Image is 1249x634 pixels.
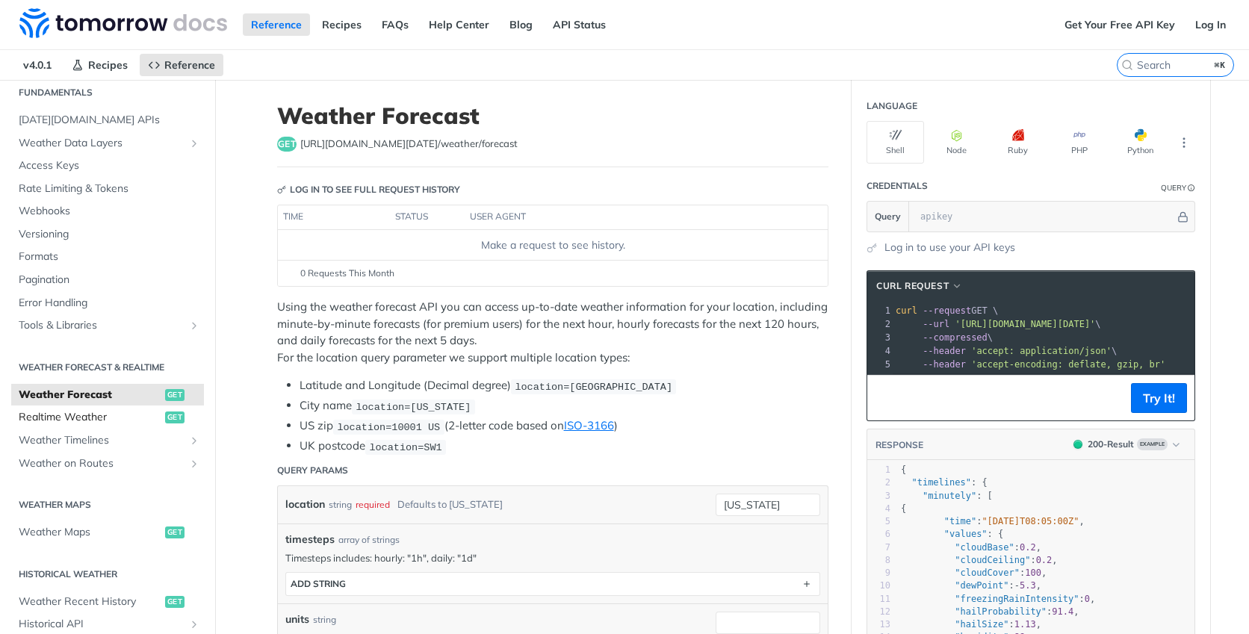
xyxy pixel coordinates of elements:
div: 3 [867,490,890,503]
li: US zip (2-letter code based on ) [300,417,828,435]
span: --header [923,346,966,356]
span: 'accept-encoding: deflate, gzip, br' [971,359,1165,370]
button: 200200-ResultExample [1066,437,1187,452]
span: get [165,596,185,608]
span: : , [901,516,1085,526]
span: location=[US_STATE] [356,401,471,412]
div: 200 - Result [1088,438,1134,451]
button: Copy to clipboard [875,387,896,409]
button: ADD string [286,573,819,595]
span: Realtime Weather [19,410,161,425]
span: "cloudCover" [955,568,1020,578]
th: user agent [465,205,798,229]
span: cURL Request [876,279,949,293]
span: { [901,503,906,514]
a: Formats [11,246,204,268]
div: Language [867,99,917,113]
button: Python [1112,121,1169,164]
button: PHP [1050,121,1108,164]
a: Weather Recent Historyget [11,591,204,613]
th: time [278,205,390,229]
span: : { [901,477,988,488]
a: Webhooks [11,200,204,223]
span: --url [923,319,949,329]
div: 12 [867,606,890,618]
div: 2 [867,476,890,489]
button: Ruby [989,121,1047,164]
div: 1 [867,304,893,317]
span: timesteps [285,532,335,547]
div: QueryInformation [1161,182,1195,193]
span: "minutely" [923,491,976,501]
span: Weather Timelines [19,433,185,448]
p: Timesteps includes: hourly: "1h", daily: "1d" [285,551,820,565]
span: - [1014,580,1020,591]
a: Recipes [63,54,136,76]
span: Weather Data Layers [19,136,185,151]
span: "cloudCeiling" [955,555,1030,565]
span: : , [901,568,1047,578]
span: curl [896,305,917,316]
span: : , [901,594,1095,604]
a: Error Handling [11,292,204,314]
div: string [329,494,352,515]
span: location=10001 US [337,421,440,432]
div: 6 [867,528,890,541]
div: 1 [867,464,890,476]
a: Tools & LibrariesShow subpages for Tools & Libraries [11,314,204,337]
span: Error Handling [19,296,200,311]
p: Using the weather forecast API you can access up-to-date weather information for your location, i... [277,299,828,366]
span: \ [896,319,1101,329]
a: Reference [140,54,223,76]
span: location=SW1 [369,441,441,453]
a: ISO-3166 [564,418,614,432]
span: GET \ [896,305,998,316]
span: get [165,389,185,401]
span: "[DATE]T08:05:00Z" [982,516,1079,526]
button: Try It! [1131,383,1187,413]
button: Show subpages for Weather Data Layers [188,137,200,149]
button: More Languages [1173,131,1195,154]
span: Access Keys [19,158,200,173]
label: location [285,494,325,515]
span: https://api.tomorrow.io/v4/weather/forecast [300,137,518,152]
div: 9 [867,567,890,579]
button: RESPONSE [875,438,924,453]
a: Rate Limiting & Tokens [11,178,204,200]
span: : , [901,619,1041,630]
a: Weather Data LayersShow subpages for Weather Data Layers [11,132,204,155]
div: 5 [867,515,890,528]
button: Show subpages for Weather on Routes [188,458,200,470]
h2: Fundamentals [11,86,204,99]
span: location=[GEOGRAPHIC_DATA] [515,381,672,392]
span: "freezingRainIntensity" [955,594,1079,604]
span: : { [901,529,1003,539]
li: UK postcode [300,438,828,455]
a: Weather Mapsget [11,521,204,544]
a: Weather on RoutesShow subpages for Weather on Routes [11,453,204,475]
li: City name [300,397,828,414]
div: 2 [867,317,893,331]
button: cURL Request [871,279,968,293]
span: : , [901,606,1079,617]
a: Blog [501,13,541,36]
button: Query [867,202,909,231]
button: Show subpages for Weather Timelines [188,435,200,447]
svg: Search [1121,59,1133,71]
span: 1.13 [1014,619,1036,630]
a: Log In [1187,13,1234,36]
div: required [356,494,390,515]
div: array of strings [338,533,400,547]
div: 7 [867,541,890,554]
div: 10 [867,579,890,592]
span: --request [923,305,971,316]
h1: Weather Forecast [277,102,828,129]
span: 100 [1025,568,1041,578]
a: Pagination [11,269,204,291]
a: Get Your Free API Key [1056,13,1183,36]
svg: Key [277,185,286,194]
span: get [277,137,297,152]
span: get [165,411,185,423]
span: "hailSize" [955,619,1008,630]
span: 200 [1073,440,1082,449]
